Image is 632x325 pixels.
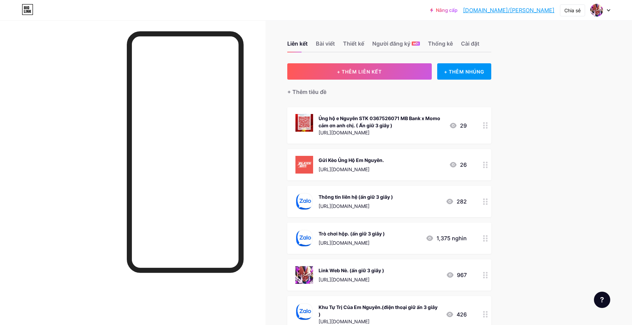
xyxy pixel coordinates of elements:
font: Nâng cấp [436,7,458,13]
font: + THÊM NHÚNG [444,69,484,75]
font: 426 [457,311,467,318]
font: Thiết kế [343,40,364,47]
font: MỚI [413,42,419,45]
font: [URL][DOMAIN_NAME] [319,130,370,135]
font: 967 [457,272,467,278]
font: Liên kết [287,40,308,47]
font: [URL][DOMAIN_NAME] [319,166,370,172]
font: [URL][DOMAIN_NAME] [319,240,370,246]
font: Thống kê [428,40,453,47]
font: Người đăng ký [372,40,410,47]
font: [URL][DOMAIN_NAME] [319,319,370,324]
img: Jr Nguyên [590,4,603,17]
img: Thông tin liên hệ (ấn giữ 3 giây ) [295,193,313,210]
font: [URL][DOMAIN_NAME] [319,203,370,209]
font: 29 [460,122,467,129]
font: [URL][DOMAIN_NAME] [319,277,370,282]
font: Thông tin liên hệ (ấn giữ 3 giây ) [319,194,393,200]
font: + THÊM LIÊN KẾT [337,69,382,75]
font: 1,375 nghìn [437,235,467,242]
font: Cài đặt [461,40,479,47]
img: Khu Tự Trị Của Em Nguyên.(điện thoại giữ ấn 3 giây ) [295,303,313,321]
font: [DOMAIN_NAME]/[PERSON_NAME] [463,7,554,14]
img: Trò chơi hộp. (ấn giữ 3 giây ) [295,229,313,247]
font: Khu Tự Trị Của Em Nguyên.(điện thoại giữ ấn 3 giây ) [319,304,438,317]
font: 282 [457,198,467,205]
font: Ủng hộ e Nguyên STK 0367526071 MB Bank x Momo cảm ơn anh chị. ( Ấn giữ 3 giây ) [319,115,440,128]
font: Chia sẻ [564,7,581,13]
font: Bài viết [316,40,335,47]
button: + THÊM LIÊN KẾT [287,63,432,80]
img: Gửi Kèo Ủng Hộ Em Nguyên. [295,156,313,174]
img: Link Web Nè. (ấn giữ 3 giây ) [295,266,313,284]
font: Trò chơi hộp. (ấn giữ 3 giây ) [319,231,385,237]
a: [DOMAIN_NAME]/[PERSON_NAME] [463,6,554,14]
font: Link Web Nè. (ấn giữ 3 giây ) [319,267,384,273]
img: Ủng hộ e Nguyên STK 0367526071 MB Bank x Momo cảm ơn anh chị. ( Ấn giữ 3 giây ) [295,114,313,132]
font: 26 [460,161,467,168]
font: Gửi Kèo Ủng Hộ Em Nguyên. [319,157,384,163]
font: + Thêm tiêu đề [287,88,326,95]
